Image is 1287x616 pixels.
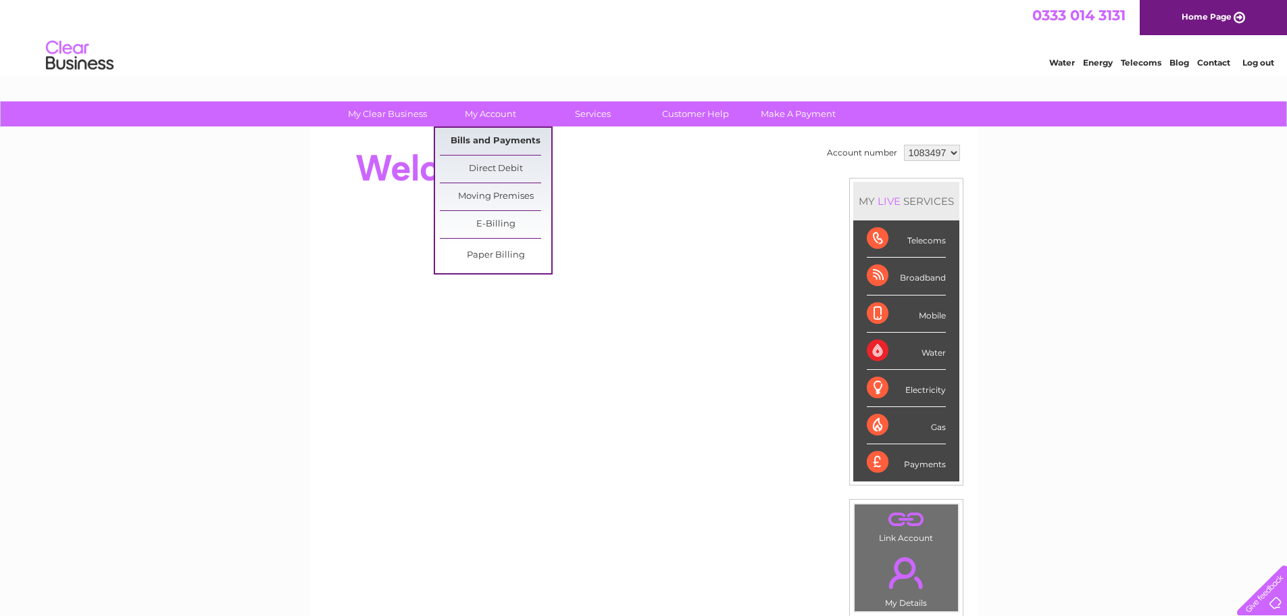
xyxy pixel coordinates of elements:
[1049,57,1075,68] a: Water
[858,549,955,596] a: .
[824,141,901,164] td: Account number
[1242,57,1274,68] a: Log out
[853,182,959,220] div: MY SERVICES
[867,220,946,258] div: Telecoms
[440,128,551,155] a: Bills and Payments
[742,101,854,126] a: Make A Payment
[867,333,946,370] div: Water
[875,195,903,208] div: LIVE
[867,444,946,481] div: Payments
[440,183,551,210] a: Moving Premises
[1169,57,1189,68] a: Blog
[1121,57,1161,68] a: Telecoms
[440,156,551,183] a: Direct Debit
[1197,57,1230,68] a: Contact
[440,211,551,238] a: E-Billing
[867,258,946,295] div: Broadband
[858,508,955,531] a: .
[1083,57,1113,68] a: Energy
[640,101,751,126] a: Customer Help
[45,35,114,76] img: logo.png
[854,546,959,612] td: My Details
[867,370,946,407] div: Electricity
[325,7,963,66] div: Clear Business is a trading name of Verastar Limited (registered in [GEOGRAPHIC_DATA] No. 3667643...
[1032,7,1126,24] a: 0333 014 3131
[867,295,946,333] div: Mobile
[537,101,649,126] a: Services
[440,242,551,269] a: Paper Billing
[434,101,546,126] a: My Account
[854,504,959,546] td: Link Account
[332,101,443,126] a: My Clear Business
[867,407,946,444] div: Gas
